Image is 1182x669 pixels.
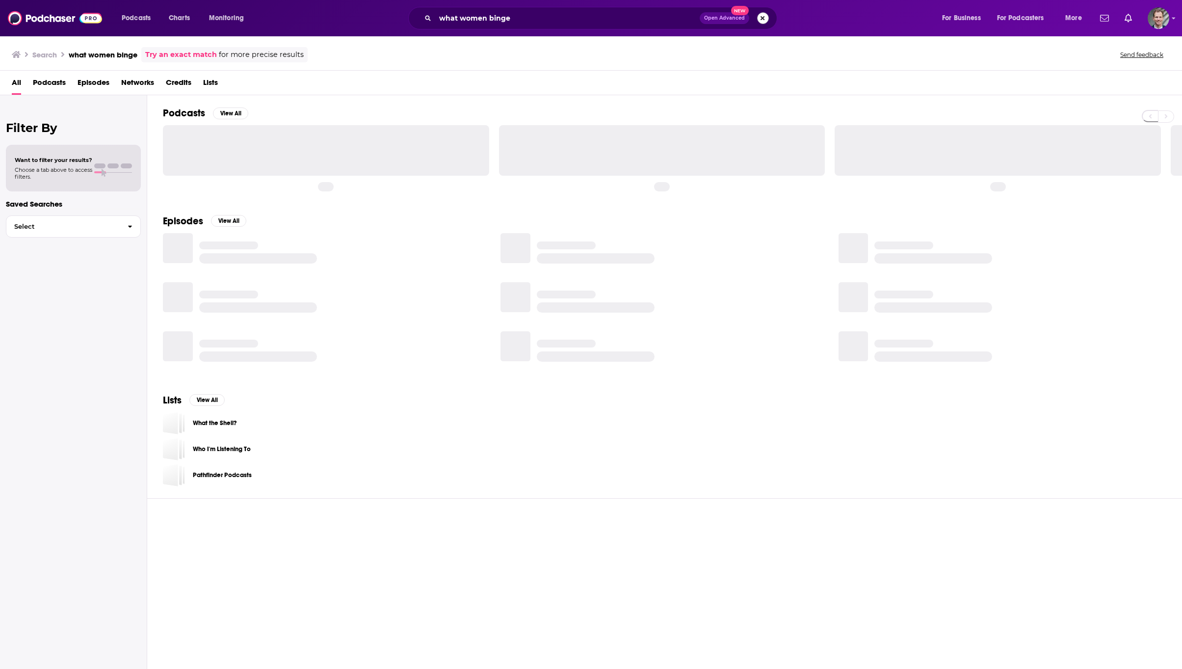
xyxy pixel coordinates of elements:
input: Search podcasts, credits, & more... [435,10,700,26]
p: Saved Searches [6,199,141,209]
a: Lists [203,75,218,95]
span: Logged in as kwerderman [1148,7,1169,29]
span: For Business [942,11,981,25]
a: What the Shell? [193,418,236,428]
a: Podcasts [33,75,66,95]
span: More [1065,11,1082,25]
button: Select [6,215,141,238]
a: EpisodesView All [163,215,246,227]
button: Show profile menu [1148,7,1169,29]
button: Send feedback [1117,51,1166,59]
span: Choose a tab above to access filters. [15,166,92,180]
a: Show notifications dropdown [1096,10,1113,27]
button: open menu [935,10,993,26]
button: open menu [1058,10,1094,26]
a: Credits [166,75,191,95]
h3: Search [32,50,57,59]
a: Charts [162,10,196,26]
a: What the Shell? [163,412,185,434]
a: ListsView All [163,394,225,406]
span: for more precise results [219,49,304,60]
a: Pathfinder Podcasts [193,470,252,481]
a: Networks [121,75,154,95]
a: Who I'm Listening To [163,438,185,460]
a: Who I'm Listening To [193,444,251,455]
span: New [731,6,749,15]
a: Episodes [78,75,109,95]
button: open menu [115,10,163,26]
span: Podcasts [122,11,151,25]
a: PodcastsView All [163,107,248,119]
h2: Episodes [163,215,203,227]
button: Open AdvancedNew [700,12,749,24]
a: Try an exact match [145,49,217,60]
span: Charts [169,11,190,25]
div: Search podcasts, credits, & more... [418,7,787,29]
h2: Filter By [6,121,141,135]
button: open menu [202,10,257,26]
img: User Profile [1148,7,1169,29]
span: For Podcasters [997,11,1044,25]
button: open menu [991,10,1058,26]
span: Want to filter your results? [15,157,92,163]
img: Podchaser - Follow, Share and Rate Podcasts [8,9,102,27]
h2: Podcasts [163,107,205,119]
a: All [12,75,21,95]
button: View All [213,107,248,119]
a: Pathfinder Podcasts [163,464,185,486]
button: View All [189,394,225,406]
span: Monitoring [209,11,244,25]
span: Select [6,223,120,230]
button: View All [211,215,246,227]
h3: what women binge [69,50,137,59]
span: Open Advanced [704,16,745,21]
h2: Lists [163,394,182,406]
a: Show notifications dropdown [1121,10,1136,27]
